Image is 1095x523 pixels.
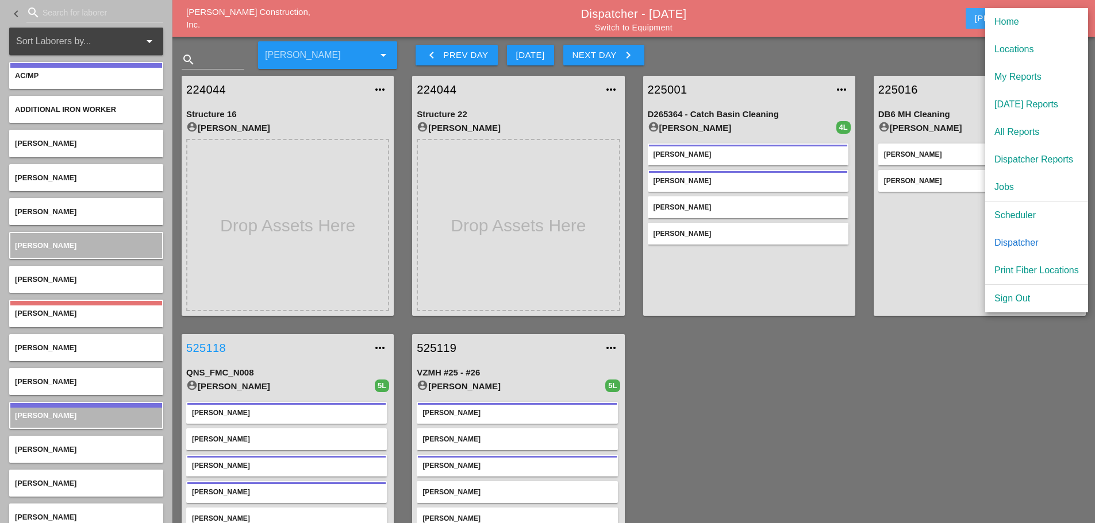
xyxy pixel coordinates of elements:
span: Additional Iron Worker [15,105,116,114]
div: [PERSON_NAME] [186,121,389,135]
a: 224044 [186,81,366,98]
i: search [182,53,195,67]
a: [DATE] Reports [985,91,1088,118]
div: [PERSON_NAME] [975,11,1067,25]
div: [PERSON_NAME] [654,149,843,160]
i: search [26,6,40,20]
div: [PERSON_NAME] [186,379,375,393]
span: [PERSON_NAME] [15,309,76,317]
div: [PERSON_NAME] [654,176,843,186]
i: keyboard_arrow_left [425,48,439,62]
div: [PERSON_NAME] [422,408,612,418]
button: Next Day [563,45,644,65]
div: 5L [375,379,389,392]
div: [PERSON_NAME] [192,487,381,497]
button: Prev Day [416,45,497,65]
div: D265364 - Catch Basin Cleaning [648,108,851,121]
a: All Reports [985,118,1088,146]
i: account_circle [186,121,198,133]
a: Jobs [985,173,1088,201]
span: AC/MP [15,71,39,80]
a: Dispatcher Reports [985,146,1088,173]
div: Dispatcher Reports [994,153,1079,166]
div: Structure 22 [417,108,620,121]
a: 525119 [417,339,597,357]
i: account_circle [417,379,428,391]
div: [PERSON_NAME] [422,487,612,497]
span: [PERSON_NAME] [15,513,76,521]
div: Prev Day [425,48,488,62]
a: Locations [985,36,1088,63]
span: [PERSON_NAME] [15,411,76,420]
button: [DATE] [507,45,554,65]
span: [PERSON_NAME] [15,479,76,487]
span: [PERSON_NAME] [15,377,76,386]
i: more_horiz [373,341,387,355]
div: Home [994,15,1079,29]
div: Sign Out [994,292,1079,305]
a: My Reports [985,63,1088,91]
i: account_circle [878,121,890,133]
i: account_circle [186,379,198,391]
a: Home [985,8,1088,36]
a: 525118 [186,339,366,357]
div: [PERSON_NAME] [192,434,381,444]
div: 5L [605,379,620,392]
i: more_horiz [835,83,848,96]
a: Switch to Equipment [595,23,673,32]
div: [PERSON_NAME] [417,379,605,393]
div: [PERSON_NAME] [654,202,843,212]
div: [PERSON_NAME] [884,149,1073,160]
i: arrow_drop_down [143,34,156,48]
div: Jobs [994,180,1079,194]
span: [PERSON_NAME] [15,173,76,182]
i: more_horiz [604,341,618,355]
input: Search for laborer [43,3,147,22]
i: more_horiz [604,83,618,96]
div: [DATE] [516,49,545,62]
div: [PERSON_NAME] [422,460,612,471]
div: [PERSON_NAME] [884,176,1073,186]
button: [PERSON_NAME] [966,8,1077,29]
div: 4L [836,121,851,134]
a: Dispatcher - [DATE] [581,7,687,20]
div: [PERSON_NAME] [192,460,381,471]
i: arrow_drop_down [376,48,390,62]
div: Dispatcher [994,236,1079,250]
a: 225016 [878,81,1058,98]
a: Scheduler [985,202,1088,229]
div: [PERSON_NAME] [878,121,1067,135]
span: [PERSON_NAME] [15,139,76,148]
div: My Reports [994,70,1079,84]
div: [PERSON_NAME] [422,434,612,444]
span: [PERSON_NAME] [15,241,76,250]
div: Structure 16 [186,108,389,121]
div: DB6 MH Cleaning [878,108,1081,121]
div: Locations [994,42,1079,56]
div: [DATE] Reports [994,98,1079,111]
i: keyboard_arrow_left [9,7,23,21]
a: [PERSON_NAME] Construction, Inc. [186,7,310,30]
div: [PERSON_NAME] [654,228,843,239]
span: [PERSON_NAME] [15,207,76,216]
div: QNS_FMC_N008 [186,366,389,379]
div: Next Day [573,48,635,62]
a: Print Fiber Locations [985,257,1088,284]
span: [PERSON_NAME] [15,343,76,352]
div: [PERSON_NAME] [648,121,836,135]
span: [PERSON_NAME] [15,445,76,454]
span: [PERSON_NAME] [15,275,76,284]
div: [PERSON_NAME] [192,408,381,418]
i: keyboard_arrow_right [621,48,635,62]
i: account_circle [417,121,428,133]
div: VZMH #25 - #26 [417,366,620,379]
div: [PERSON_NAME] [417,121,620,135]
i: more_horiz [373,83,387,96]
div: Scheduler [994,208,1079,222]
i: account_circle [648,121,659,133]
a: Dispatcher [985,229,1088,257]
div: Print Fiber Locations [994,264,1079,277]
a: 225001 [648,81,828,98]
div: All Reports [994,125,1079,139]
